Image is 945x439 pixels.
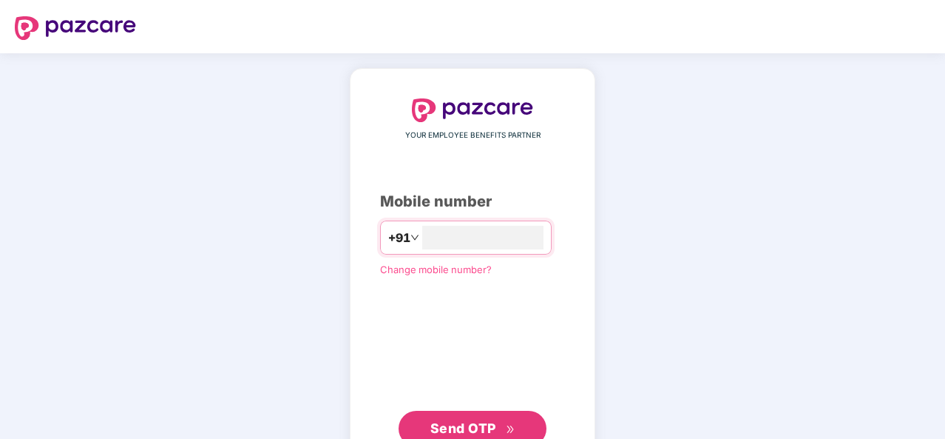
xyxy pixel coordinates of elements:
div: Mobile number [380,190,565,213]
img: logo [412,98,533,122]
span: Send OTP [430,420,496,436]
img: logo [15,16,136,40]
span: +91 [388,229,410,247]
span: double-right [506,425,515,435]
span: down [410,233,419,242]
span: YOUR EMPLOYEE BENEFITS PARTNER [405,130,541,141]
a: Change mobile number? [380,264,492,275]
